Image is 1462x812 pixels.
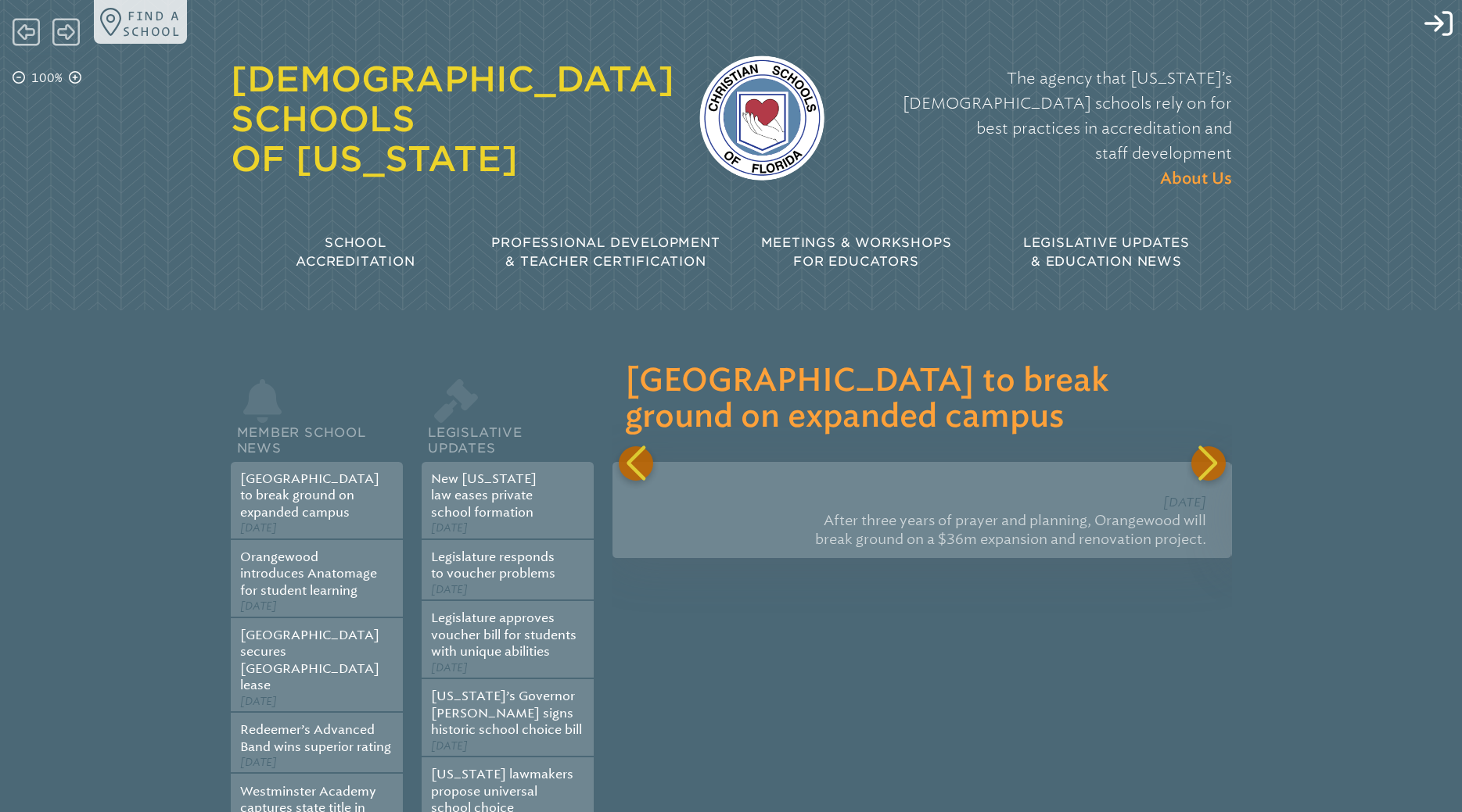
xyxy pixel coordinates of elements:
[240,722,391,753] a: Redeemer’s Advanced Band wins superior rating
[431,689,582,737] a: [US_STATE]’s Governor [PERSON_NAME] signs historic school choice bill
[231,406,403,462] h2: Member School News
[422,406,594,462] h2: Legislative Updates
[240,521,277,535] span: [DATE]
[431,521,468,535] span: [DATE]
[13,16,40,48] span: Back
[240,471,379,520] a: [GEOGRAPHIC_DATA] to break ground on expanded campus
[619,446,653,481] div: Previous slide
[431,739,468,753] span: [DATE]
[612,323,1231,596] div: 1 / 59
[431,610,577,659] a: Legislature approves voucher bill for students with unique abilities
[638,511,1206,549] p: After three years of prayer and planning, Orangewood will break ground on a $36m expansion and re...
[1160,171,1232,187] span: About Us
[123,8,181,39] p: Find a school
[431,661,468,674] span: [DATE]
[52,16,80,48] span: Forward
[491,235,720,269] span: Professional Development & Teacher Certification
[240,756,277,769] span: [DATE]
[240,549,377,598] a: Orangewood introduces Anatomage for student learning
[240,599,277,613] span: [DATE]
[625,363,1219,435] h3: [GEOGRAPHIC_DATA] to break ground on expanded campus
[431,471,537,520] a: New [US_STATE] law eases private school formation
[296,235,415,269] span: School Accreditation
[431,583,468,596] span: [DATE]
[638,494,1206,510] p: [DATE]
[761,235,952,269] span: Meetings & Workshops for Educators
[431,549,555,581] a: Legislature responds to voucher problems
[240,628,379,692] a: [GEOGRAPHIC_DATA] secures [GEOGRAPHIC_DATA] lease
[1191,446,1226,481] div: Next slide
[240,695,277,708] span: [DATE]
[1023,235,1190,269] span: Legislative Updates & Education News
[28,69,66,88] p: 100%
[903,69,1232,163] span: The agency that [US_STATE]’s [DEMOGRAPHIC_DATA] schools rely on for best practices in accreditati...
